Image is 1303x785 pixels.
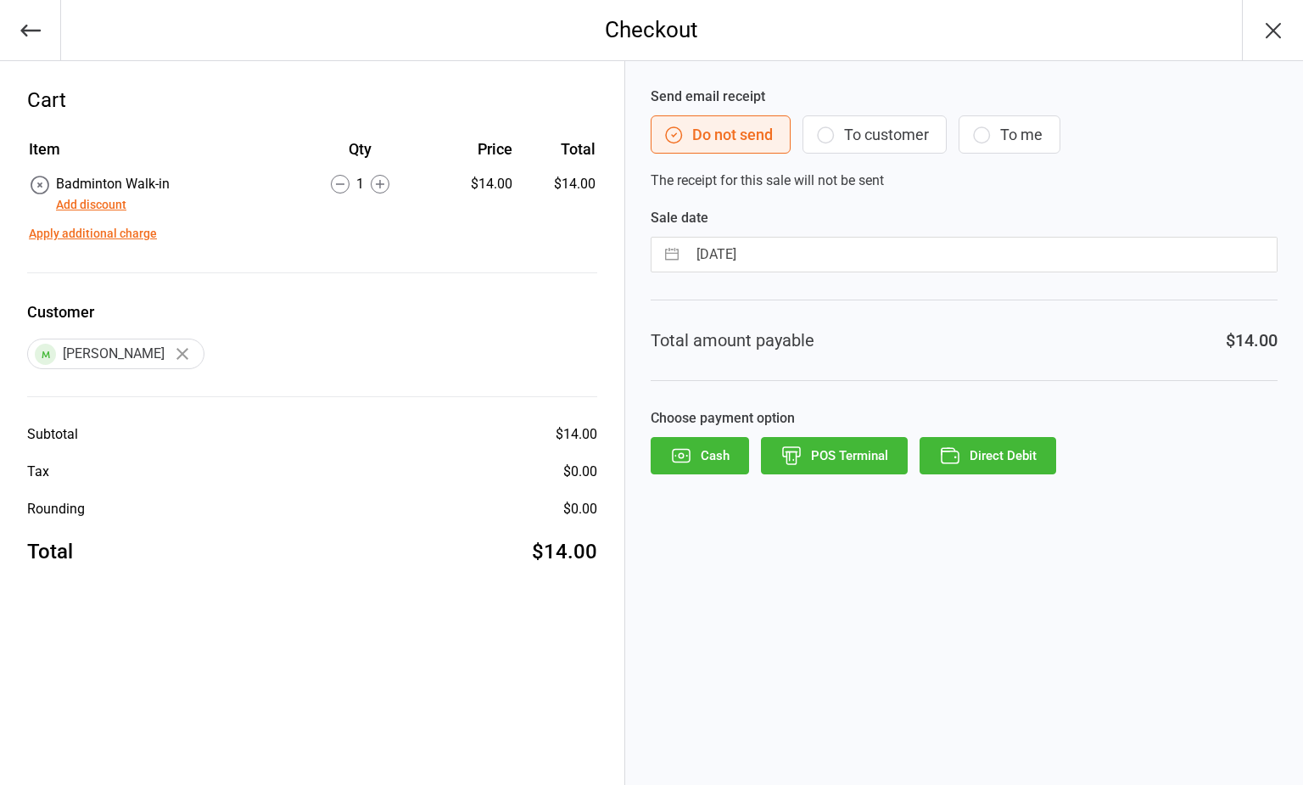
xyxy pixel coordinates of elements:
[651,408,1278,429] label: Choose payment option
[29,225,157,243] button: Apply additional charge
[761,437,908,474] button: POS Terminal
[27,339,204,369] div: [PERSON_NAME]
[56,196,126,214] button: Add discount
[56,176,170,192] span: Badminton Walk-in
[651,115,791,154] button: Do not send
[651,87,1278,107] label: Send email receipt
[432,137,512,160] div: Price
[29,137,288,172] th: Item
[651,208,1278,228] label: Sale date
[532,536,597,567] div: $14.00
[289,174,430,194] div: 1
[802,115,947,154] button: To customer
[920,437,1056,474] button: Direct Debit
[27,85,597,115] div: Cart
[651,437,749,474] button: Cash
[556,424,597,445] div: $14.00
[27,536,73,567] div: Total
[563,462,597,482] div: $0.00
[289,137,430,172] th: Qty
[27,300,597,323] label: Customer
[563,499,597,519] div: $0.00
[27,462,49,482] div: Tax
[27,424,78,445] div: Subtotal
[959,115,1060,154] button: To me
[27,499,85,519] div: Rounding
[519,137,596,172] th: Total
[519,174,596,215] td: $14.00
[651,328,814,353] div: Total amount payable
[432,174,512,194] div: $14.00
[651,87,1278,191] div: The receipt for this sale will not be sent
[1226,328,1278,353] div: $14.00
